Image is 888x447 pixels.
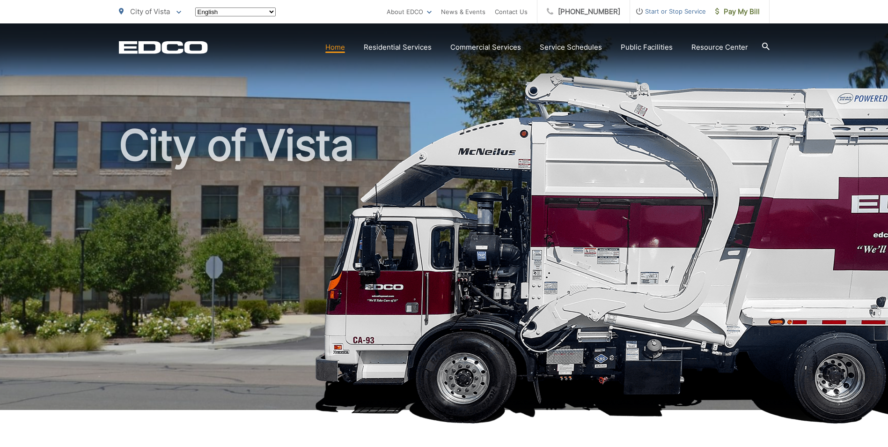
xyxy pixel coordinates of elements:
[130,7,170,16] span: City of Vista
[195,7,276,16] select: Select a language
[715,6,760,17] span: Pay My Bill
[119,41,208,54] a: EDCD logo. Return to the homepage.
[364,42,432,53] a: Residential Services
[621,42,673,53] a: Public Facilities
[450,42,521,53] a: Commercial Services
[540,42,602,53] a: Service Schedules
[325,42,345,53] a: Home
[441,6,485,17] a: News & Events
[495,6,528,17] a: Contact Us
[119,122,770,418] h1: City of Vista
[387,6,432,17] a: About EDCO
[691,42,748,53] a: Resource Center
